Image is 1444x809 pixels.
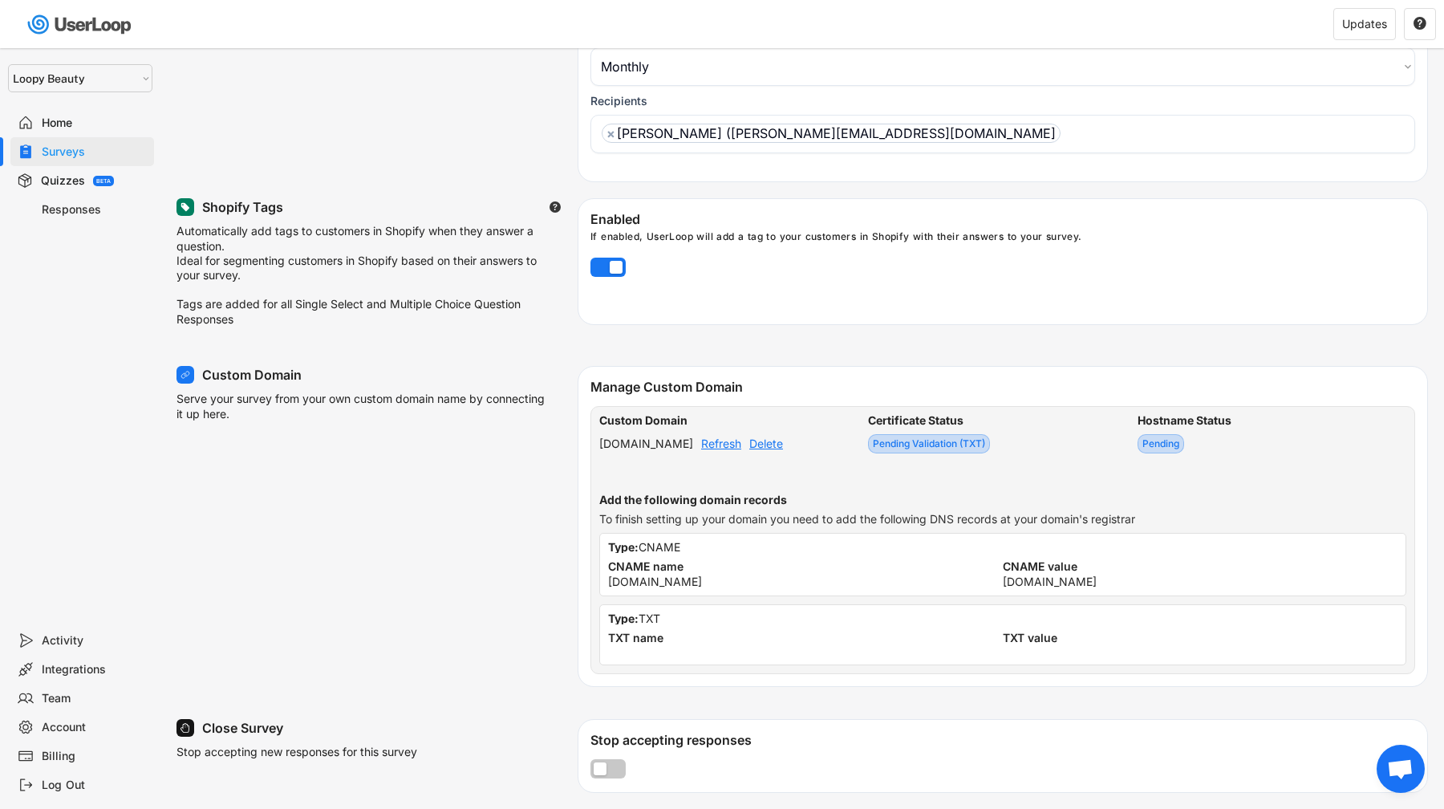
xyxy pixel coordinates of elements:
div: CNAME value [1003,561,1077,572]
button:  [549,201,562,213]
li: [PERSON_NAME] ([PERSON_NAME][EMAIL_ADDRESS][DOMAIN_NAME] [602,124,1061,143]
div: Close Survey [202,720,283,737]
img: userloop-logo-01.svg [24,8,137,41]
div: Activity [42,633,148,648]
div: Account [42,720,148,735]
span: × [606,127,615,140]
div: CNAME name [608,561,683,572]
div: BETA [96,178,111,184]
div: Stop accepting responses [590,732,1427,751]
div: Automatically add tags to customers in Shopify when they answer a question. Ideal for segmenting ... [176,224,546,326]
div: Responses [42,202,148,217]
div: Stop accepting new responses for this survey [176,745,417,782]
strong: Type: [608,612,639,625]
div: Integrations [42,662,148,677]
div: Open chat [1377,745,1425,793]
div: Pending [1142,439,1179,449]
div: Pending Validation (TXT) [873,439,985,449]
div: [DOMAIN_NAME] [1003,576,1097,587]
div: To finish setting up your domain you need to add the following DNS records at your domain's regis... [599,514,1135,525]
text:  [1414,16,1426,30]
div: If enabled, UserLoop will add a tag to your customers in Shopify with their answers to your survey. [590,230,1427,250]
div: Custom Domain [599,415,688,426]
div: Shopify Tags [202,199,283,216]
div: Serve your survey from your own custom domain name by connecting it up here. [176,392,546,429]
div: Add the following domain records [599,494,787,506]
div: Quizzes [41,173,85,189]
div: Recipients [590,94,647,108]
div: Certificate Status [868,415,963,426]
div: Updates [1342,18,1387,30]
div: Home [42,116,148,131]
div: Surveys [42,144,148,160]
button:  [1413,17,1427,31]
div: Manage Custom Domain [590,379,1427,398]
div: CNAME [608,542,680,553]
div: [DOMAIN_NAME] [599,438,693,449]
div: Team [42,691,148,706]
div: Billing [42,749,148,764]
div: TXT [608,613,660,624]
text:  [550,201,561,213]
div: Custom Domain [202,367,302,384]
div: Delete [749,438,783,449]
div: TXT value [1003,632,1057,644]
strong: Type: [608,540,639,554]
div: Enabled [590,211,1427,230]
div: [DOMAIN_NAME] [608,576,702,587]
div: Hostname Status [1138,415,1231,426]
div: Log Out [42,778,148,793]
div: TXT name [608,632,663,644]
div: Refresh [701,438,741,449]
